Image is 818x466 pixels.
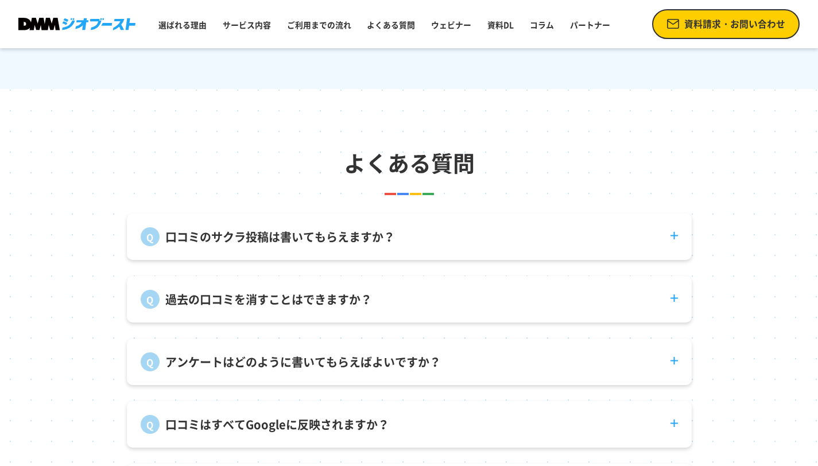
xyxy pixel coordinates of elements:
[165,228,395,246] p: 口コミのサクラ投稿は書いてもらえますか？
[525,14,559,35] a: コラム
[652,9,800,39] a: 資料請求・お問い合わせ
[483,14,518,35] a: 資料DL
[165,416,389,433] p: 口コミはすべてGoogleに反映されますか？
[427,14,476,35] a: ウェビナー
[165,354,441,371] p: アンケートはどのように書いてもらえばよいですか？
[218,14,276,35] a: サービス内容
[165,291,372,308] p: 過去の口コミを消すことはできますか？
[154,14,211,35] a: 選ばれる理由
[282,14,356,35] a: ご利用までの流れ
[18,18,135,30] img: DMMジオブースト
[362,14,420,35] a: よくある質問
[565,14,615,35] a: パートナー
[684,17,785,31] span: 資料請求・お問い合わせ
